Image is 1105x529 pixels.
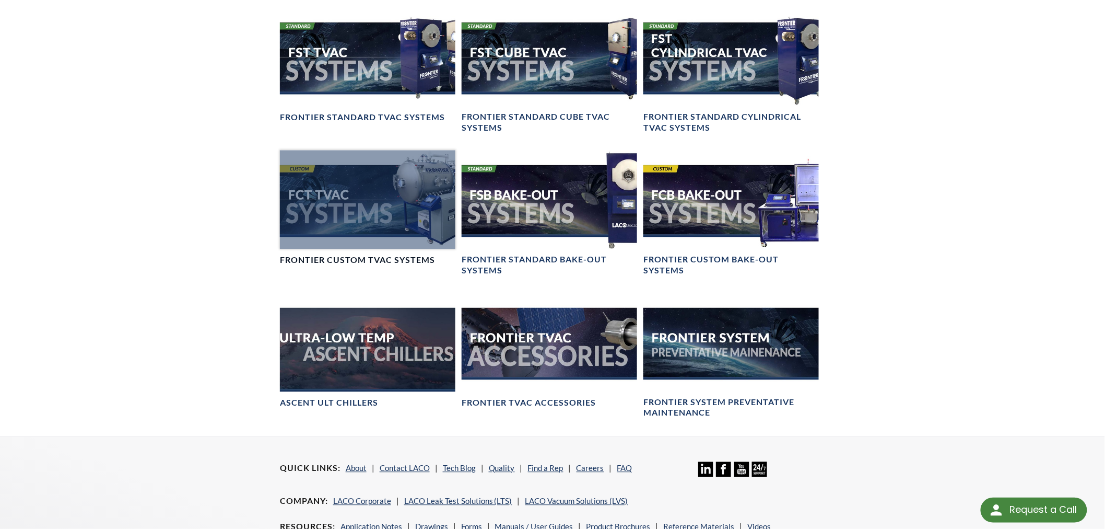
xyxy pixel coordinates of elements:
a: Contact LACO [380,464,430,473]
a: Careers [577,464,604,473]
a: About [346,464,367,473]
a: FSB Bake-Out Systems headerFrontier Standard Bake-Out Systems [462,151,637,277]
h4: Company [280,496,328,507]
h4: Frontier Standard Cylindrical TVAC Systems [643,112,819,134]
h4: Frontier TVAC Accessories [462,398,596,409]
a: LACO Corporate [333,497,391,506]
div: Request a Call [1009,498,1077,522]
h4: Quick Links [280,463,340,474]
a: FCB Bake-Out Systems headerFrontier Custom Bake-Out Systems [643,151,819,277]
a: FST Cube TVAC Systems headerFrontier Standard Cube TVAC Systems [462,8,637,134]
img: round button [988,502,1005,519]
a: FST TVAC Systems headerFrontier Standard TVAC Systems [280,8,455,123]
img: 24/7 Support Icon [752,462,767,477]
h4: Frontier Custom TVAC Systems [280,255,435,266]
div: Request a Call [981,498,1087,523]
h4: Frontier Standard Cube TVAC Systems [462,112,637,134]
h4: Frontier System Preventative Maintenance [643,397,819,419]
a: Ascent ULT Chillers BannerAscent ULT Chillers [280,293,455,409]
a: Quality [489,464,515,473]
a: LACO Vacuum Solutions (LVS) [525,497,628,506]
a: Frontier TVAC Accessories headerFrontier TVAC Accessories [462,293,637,409]
h4: Frontier Standard TVAC Systems [280,112,445,123]
h4: Ascent ULT Chillers [280,398,378,409]
a: Frontier System Preventative Maintenance [643,293,819,419]
a: Tech Blog [443,464,476,473]
h4: Frontier Standard Bake-Out Systems [462,255,637,277]
a: FCT TVAC Systems headerFrontier Custom TVAC Systems [280,151,455,266]
a: 24/7 Support [752,469,767,479]
a: Find a Rep [528,464,563,473]
a: FAQ [617,464,632,473]
a: FST Cylindrical TVAC Systems headerFrontier Standard Cylindrical TVAC Systems [643,8,819,134]
a: LACO Leak Test Solutions (LTS) [404,497,512,506]
h4: Frontier Custom Bake-Out Systems [643,255,819,277]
